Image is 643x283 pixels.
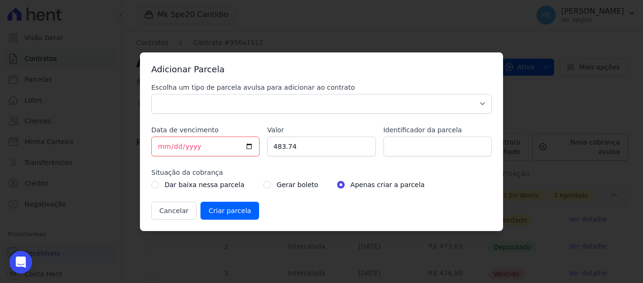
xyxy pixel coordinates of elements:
[383,125,492,135] label: Identificador da parcela
[151,83,492,92] label: Escolha um tipo de parcela avulsa para adicionar ao contrato
[350,179,425,190] label: Apenas criar a parcela
[277,179,318,190] label: Gerar boleto
[151,168,492,177] label: Situação da cobrança
[267,125,375,135] label: Valor
[165,179,244,190] label: Dar baixa nessa parcela
[151,64,492,75] h3: Adicionar Parcela
[151,202,197,220] button: Cancelar
[151,125,260,135] label: Data de vencimento
[200,202,259,220] input: Criar parcela
[9,251,32,274] div: Open Intercom Messenger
